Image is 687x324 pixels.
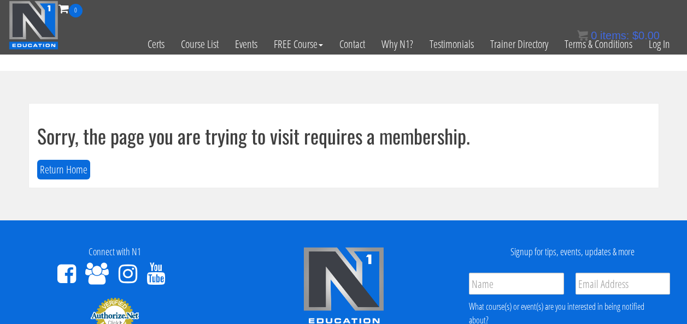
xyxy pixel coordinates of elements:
[69,4,83,17] span: 0
[632,29,660,41] bdi: 0.00
[139,17,173,71] a: Certs
[591,29,597,41] span: 0
[556,17,641,71] a: Terms & Conditions
[331,17,373,71] a: Contact
[421,17,482,71] a: Testimonials
[266,17,331,71] a: FREE Course
[641,17,678,71] a: Log In
[173,17,227,71] a: Course List
[227,17,266,71] a: Events
[632,29,638,41] span: $
[37,160,90,180] button: Return Home
[373,17,421,71] a: Why N1?
[37,125,650,147] h1: Sorry, the page you are trying to visit requires a membership.
[576,273,671,295] input: Email Address
[600,29,629,41] span: items:
[482,17,556,71] a: Trainer Directory
[577,29,660,41] a: 0 items: $0.00
[9,1,58,50] img: n1-education
[58,1,83,16] a: 0
[466,247,679,257] h4: Signup for tips, events, updates & more
[577,30,588,41] img: icon11.png
[469,273,564,295] input: Name
[8,247,221,257] h4: Connect with N1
